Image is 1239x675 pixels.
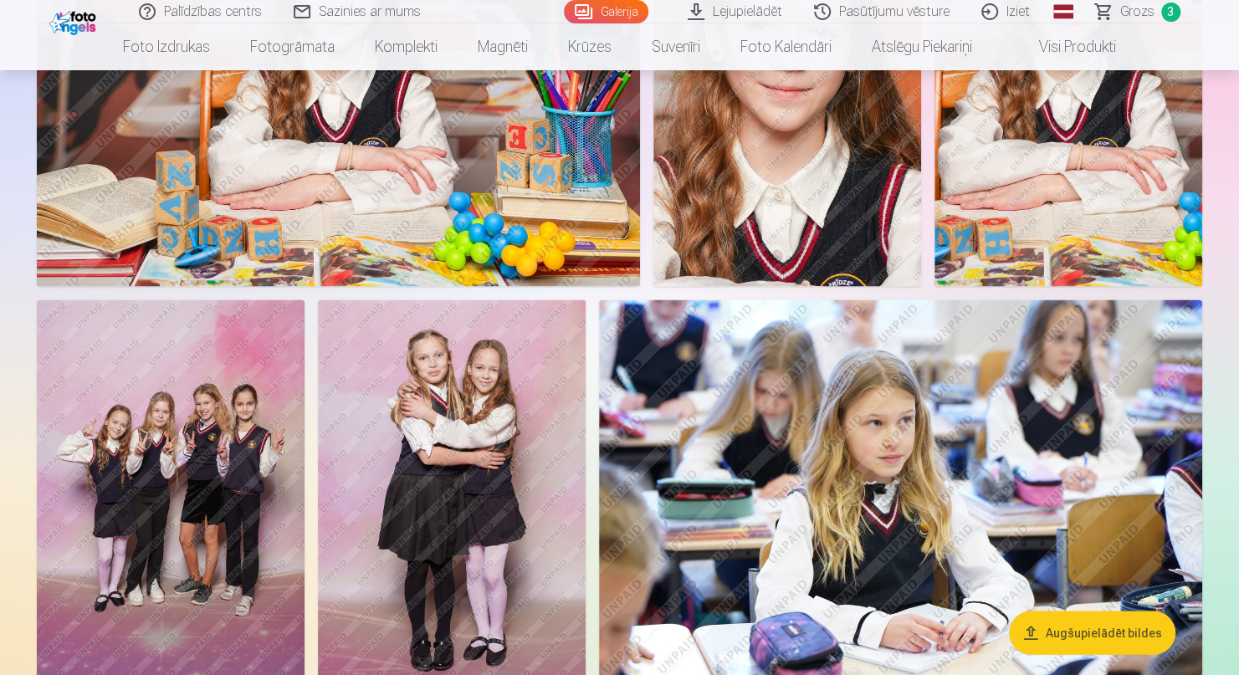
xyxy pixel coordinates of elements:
[632,23,720,70] a: Suvenīri
[992,23,1136,70] a: Visi produkti
[720,23,852,70] a: Foto kalendāri
[852,23,992,70] a: Atslēgu piekariņi
[49,7,100,35] img: /fa1
[103,23,230,70] a: Foto izdrukas
[548,23,632,70] a: Krūzes
[355,23,458,70] a: Komplekti
[230,23,355,70] a: Fotogrāmata
[1009,611,1175,655] button: Augšupielādēt bildes
[1161,3,1180,22] span: 3
[458,23,548,70] a: Magnēti
[1120,2,1155,22] span: Grozs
